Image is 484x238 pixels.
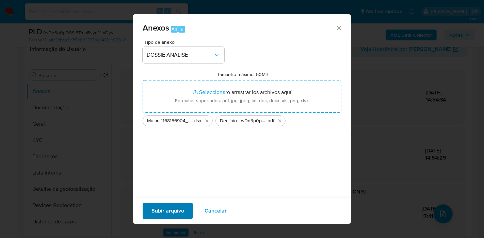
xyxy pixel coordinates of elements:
[336,24,342,31] button: Cerrar
[143,22,169,34] span: Anexos
[203,117,211,125] button: Eliminar Mulan 1168156904_2025_09_17_07_39_38.xlsx
[220,117,267,124] span: Declínio - wDn3p0pDSSj8TmoBvynMmDyy - CNPJ 50558817000158 - HL VARIEDADES LTDA
[196,203,236,219] button: Cancelar
[180,26,183,32] span: a
[143,47,224,63] button: DOSSIÊ ANÁLISE
[143,113,341,126] ul: Archivos seleccionados
[267,117,274,124] span: .pdf
[205,203,227,218] span: Cancelar
[147,117,192,124] span: Mulan 1168156904_2025_09_17_07_39_38
[151,203,184,218] span: Subir arquivo
[276,117,284,125] button: Eliminar Declínio - wDn3p0pDSSj8TmoBvynMmDyy - CNPJ 50558817000158 - HL VARIEDADES LTDA.pdf
[172,26,177,32] span: Alt
[144,40,226,44] span: Tipo de anexo
[143,203,193,219] button: Subir arquivo
[147,52,213,58] span: DOSSIÊ ANÁLISE
[192,117,201,124] span: .xlsx
[217,71,269,77] label: Tamanho máximo: 50MB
